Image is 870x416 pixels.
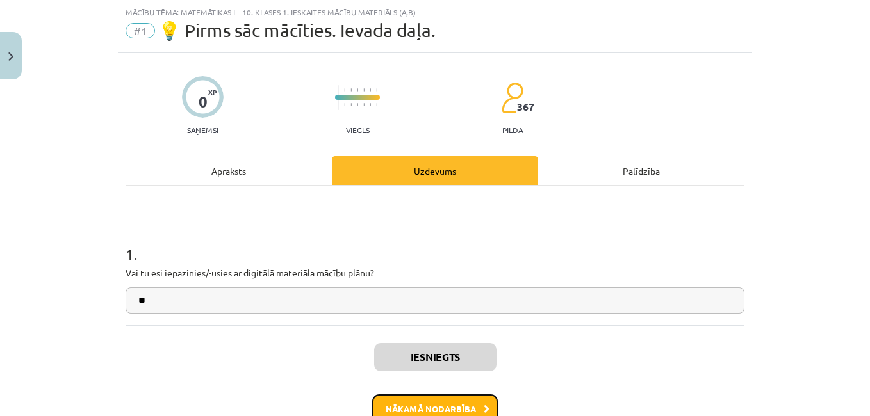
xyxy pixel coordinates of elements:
[538,156,744,185] div: Palīdzība
[374,343,497,371] button: Iesniegts
[344,88,345,92] img: icon-short-line-57e1e144782c952c97e751825c79c345078a6d821885a25fce030b3d8c18986b.svg
[338,85,339,110] img: icon-long-line-d9ea69661e0d244f92f715978eff75569469978d946b2353a9bb055b3ed8787d.svg
[376,88,377,92] img: icon-short-line-57e1e144782c952c97e751825c79c345078a6d821885a25fce030b3d8c18986b.svg
[208,88,217,95] span: XP
[199,93,208,111] div: 0
[346,125,370,134] p: Viegls
[332,156,538,185] div: Uzdevums
[501,82,523,114] img: students-c634bb4e5e11cddfef0936a35e636f08e4e9abd3cc4e673bd6f9a4125e45ecb1.svg
[357,88,358,92] img: icon-short-line-57e1e144782c952c97e751825c79c345078a6d821885a25fce030b3d8c18986b.svg
[350,103,352,106] img: icon-short-line-57e1e144782c952c97e751825c79c345078a6d821885a25fce030b3d8c18986b.svg
[370,88,371,92] img: icon-short-line-57e1e144782c952c97e751825c79c345078a6d821885a25fce030b3d8c18986b.svg
[376,103,377,106] img: icon-short-line-57e1e144782c952c97e751825c79c345078a6d821885a25fce030b3d8c18986b.svg
[126,266,744,280] p: Vai tu esi iepazinies/-usies ar digitālā materiāla mācību plānu?
[370,103,371,106] img: icon-short-line-57e1e144782c952c97e751825c79c345078a6d821885a25fce030b3d8c18986b.svg
[344,103,345,106] img: icon-short-line-57e1e144782c952c97e751825c79c345078a6d821885a25fce030b3d8c18986b.svg
[357,103,358,106] img: icon-short-line-57e1e144782c952c97e751825c79c345078a6d821885a25fce030b3d8c18986b.svg
[517,101,534,113] span: 367
[126,23,155,38] span: #1
[126,223,744,262] h1: 1 .
[363,88,365,92] img: icon-short-line-57e1e144782c952c97e751825c79c345078a6d821885a25fce030b3d8c18986b.svg
[363,103,365,106] img: icon-short-line-57e1e144782c952c97e751825c79c345078a6d821885a25fce030b3d8c18986b.svg
[350,88,352,92] img: icon-short-line-57e1e144782c952c97e751825c79c345078a6d821885a25fce030b3d8c18986b.svg
[126,8,744,17] div: Mācību tēma: Matemātikas i - 10. klases 1. ieskaites mācību materiāls (a,b)
[502,125,523,134] p: pilda
[8,52,13,61] img: icon-close-lesson-0947bae3869378f0d4975bcd49f059093ad1ed9edebbc8119c70593378902aed.svg
[182,125,224,134] p: Saņemsi
[126,156,332,185] div: Apraksts
[158,20,436,41] span: 💡 Pirms sāc mācīties. Ievada daļa.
